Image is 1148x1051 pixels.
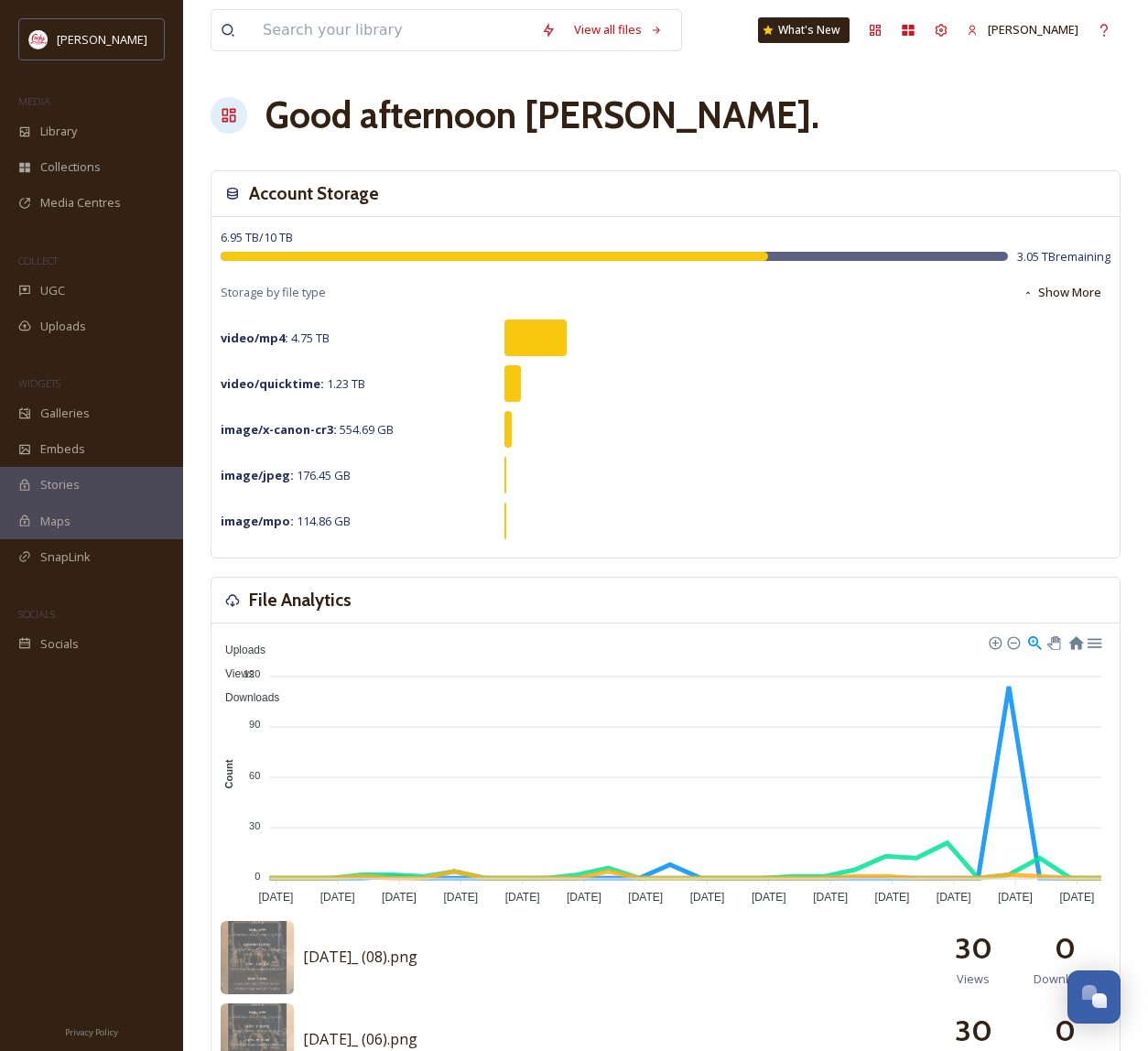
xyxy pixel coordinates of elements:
[1047,636,1058,647] div: Panning
[958,12,1088,48] a: [PERSON_NAME]
[320,891,355,904] tspan: [DATE]
[221,421,337,438] strong: image/x-canon-cr3 :
[221,513,294,529] strong: image/mpo :
[221,467,294,483] strong: image/jpeg :
[265,88,819,143] h1: Good afternoon [PERSON_NAME] .
[690,891,725,904] tspan: [DATE]
[443,891,478,904] tspan: [DATE]
[249,719,260,730] tspan: 90
[628,891,663,904] tspan: [DATE]
[221,421,394,438] span: 554.69 GB
[1006,635,1019,648] div: Zoom Out
[752,891,786,904] tspan: [DATE]
[211,644,265,656] span: Uploads
[565,12,672,48] a: View all files
[249,769,260,780] tspan: 60
[211,691,279,704] span: Downloads
[40,548,91,566] span: SnapLink
[65,1026,118,1038] span: Privacy Policy
[40,194,121,211] span: Media Centres
[221,921,294,994] img: 9028e8fd-7595-4c0d-a4ed-d88015eee0e8.jpg
[18,376,60,390] span: WIDGETS
[505,891,540,904] tspan: [DATE]
[40,635,79,653] span: Socials
[40,476,80,493] span: Stories
[221,375,365,392] span: 1.23 TB
[221,330,288,346] strong: video/mp4 :
[1026,634,1042,649] div: Selection Zoom
[18,607,55,621] span: SOCIALS
[249,180,379,207] h3: Account Storage
[758,17,850,43] a: What's New
[29,30,48,49] img: images%20(1).png
[957,970,990,988] span: Views
[255,871,260,882] tspan: 0
[221,229,293,245] span: 6.95 TB / 10 TB
[211,667,255,680] span: Views
[303,947,417,967] span: [DATE]_ (08).png
[249,820,260,831] tspan: 30
[875,891,910,904] tspan: [DATE]
[40,405,90,422] span: Galleries
[40,282,65,299] span: UGC
[1055,926,1076,970] h2: 0
[40,318,86,335] span: Uploads
[221,330,330,346] span: 4.75 TB
[18,254,58,267] span: COLLECT
[18,94,50,108] span: MEDIA
[258,891,293,904] tspan: [DATE]
[1034,970,1096,988] span: Downloads
[254,10,532,50] input: Search your library
[224,759,235,788] text: Count
[40,158,101,176] span: Collections
[244,668,260,679] tspan: 120
[303,1029,417,1049] span: [DATE]_ (06).png
[998,891,1033,904] tspan: [DATE]
[1059,891,1094,904] tspan: [DATE]
[1013,275,1110,310] button: Show More
[221,513,351,529] span: 114.86 GB
[221,375,324,392] strong: video/quicktime :
[937,891,971,904] tspan: [DATE]
[988,21,1078,38] span: [PERSON_NAME]
[1067,970,1121,1024] button: Open Chat
[40,440,85,458] span: Embeds
[221,467,351,483] span: 176.45 GB
[65,1020,118,1042] a: Privacy Policy
[567,891,601,904] tspan: [DATE]
[249,587,352,613] h3: File Analytics
[988,635,1001,648] div: Zoom In
[40,513,70,530] span: Maps
[57,31,147,48] span: [PERSON_NAME]
[382,891,417,904] tspan: [DATE]
[813,891,848,904] tspan: [DATE]
[1017,248,1110,265] span: 3.05 TB remaining
[221,284,326,301] span: Storage by file type
[1067,634,1083,649] div: Reset Zoom
[40,123,77,140] span: Library
[1086,634,1101,649] div: Menu
[955,926,992,970] h2: 30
